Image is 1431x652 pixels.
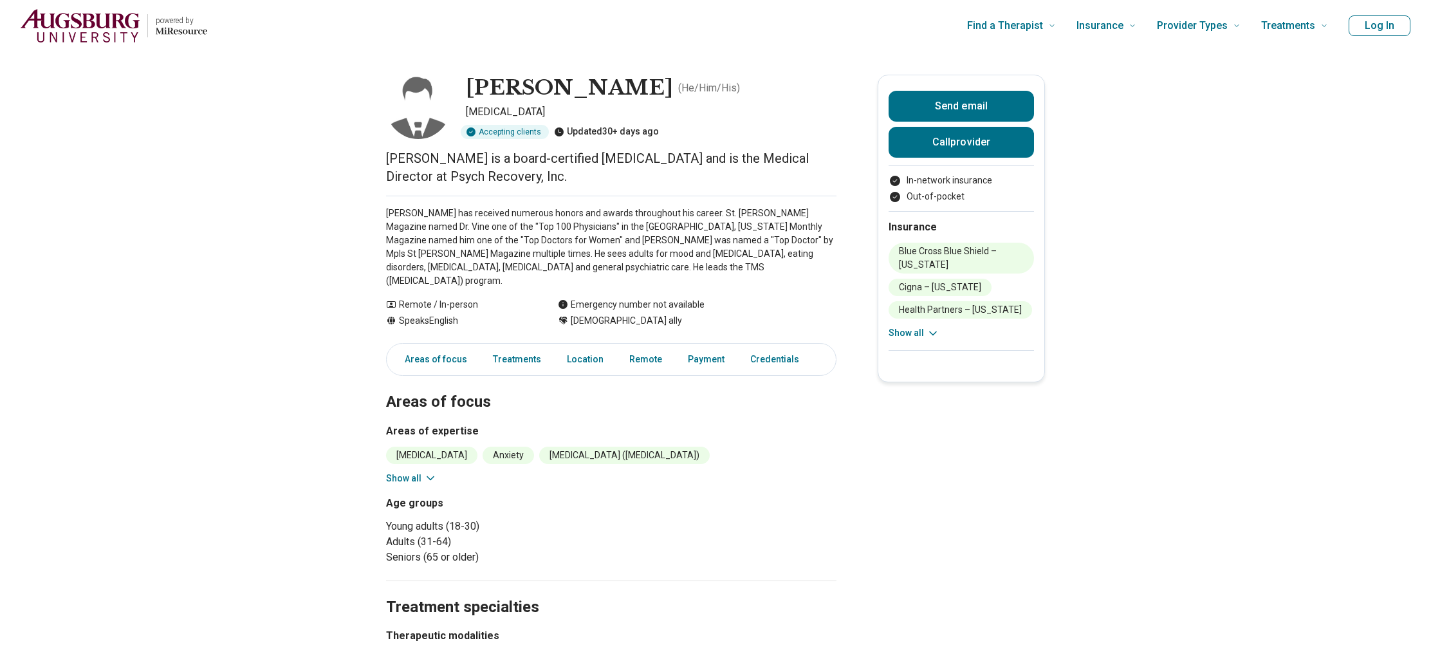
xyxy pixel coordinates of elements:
[743,346,815,373] a: Credentials
[571,314,682,328] span: [DEMOGRAPHIC_DATA] ally
[559,346,611,373] a: Location
[386,360,836,413] h2: Areas of focus
[461,125,549,139] div: Accepting clients
[554,125,659,139] div: Updated 30+ days ago
[466,75,673,102] h1: [PERSON_NAME]
[386,496,606,511] h3: Age groups
[889,91,1034,122] button: Send email
[1261,17,1315,35] span: Treatments
[485,346,549,373] a: Treatments
[889,127,1034,158] button: Callprovider
[680,346,732,373] a: Payment
[483,447,534,464] li: Anxiety
[386,149,836,185] p: [PERSON_NAME] is a board-certified [MEDICAL_DATA] and is the Medical Director at Psych Recovery, ...
[386,75,450,139] img: Craig Vine, Psychiatrist
[889,190,1034,203] li: Out-of-pocket
[1349,15,1410,36] button: Log In
[889,279,992,296] li: Cigna – [US_STATE]
[156,15,207,26] p: powered by
[386,534,606,550] li: Adults (31-64)
[386,314,532,328] div: Speaks English
[1076,17,1123,35] span: Insurance
[889,219,1034,235] h2: Insurance
[386,566,836,619] h2: Treatment specialties
[889,174,1034,203] ul: Payment options
[21,5,207,46] a: Home page
[386,550,606,565] li: Seniors (65 or older)
[889,301,1032,319] li: Health Partners – [US_STATE]
[622,346,670,373] a: Remote
[386,628,566,644] h3: Therapeutic modalities
[386,207,836,288] p: [PERSON_NAME] has received numerous honors and awards throughout his career. St. [PERSON_NAME] Ma...
[678,80,740,96] p: ( He/Him/His )
[539,447,710,464] li: [MEDICAL_DATA] ([MEDICAL_DATA])
[386,447,477,464] li: [MEDICAL_DATA]
[389,346,475,373] a: Areas of focus
[386,519,606,534] li: Young adults (18-30)
[466,104,836,120] p: [MEDICAL_DATA]
[386,424,836,439] h3: Areas of expertise
[1157,17,1228,35] span: Provider Types
[889,174,1034,187] li: In-network insurance
[967,17,1043,35] span: Find a Therapist
[386,298,532,312] div: Remote / In-person
[386,472,437,485] button: Show all
[889,326,939,340] button: Show all
[558,298,705,312] div: Emergency number not available
[889,243,1034,274] li: Blue Cross Blue Shield – [US_STATE]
